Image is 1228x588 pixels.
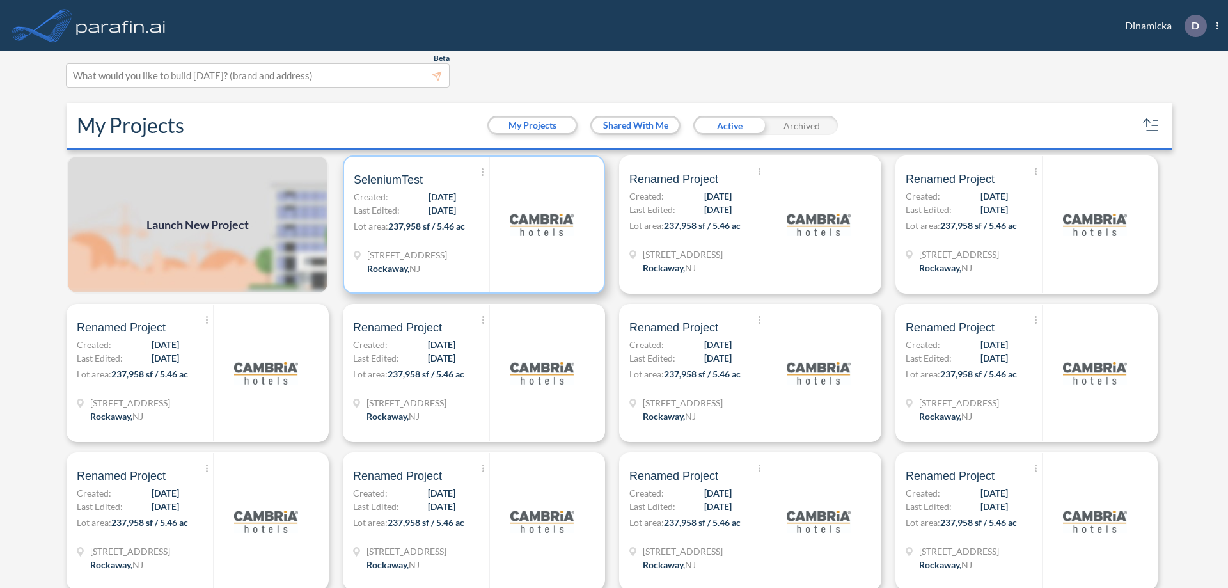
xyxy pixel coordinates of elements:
span: 321 Mt Hope Ave [643,544,723,558]
span: [DATE] [704,189,732,203]
button: sort [1141,115,1161,136]
span: Launch New Project [146,216,249,234]
span: 321 Mt Hope Ave [643,396,723,409]
span: NJ [961,411,972,422]
span: Rockaway , [367,263,409,274]
span: Created: [353,486,388,500]
div: Rockaway, NJ [919,409,972,423]
span: Renamed Project [906,171,995,187]
span: [DATE] [980,203,1008,216]
span: [DATE] [980,351,1008,365]
span: 321 Mt Hope Ave [367,248,447,262]
img: logo [510,341,574,405]
span: [DATE] [704,500,732,513]
span: Rockaway , [643,262,685,273]
span: Created: [77,486,111,500]
span: 237,958 sf / 5.46 ac [388,221,465,232]
span: Created: [353,338,388,351]
span: 237,958 sf / 5.46 ac [664,220,741,231]
span: Last Edited: [353,500,399,513]
span: 237,958 sf / 5.46 ac [940,220,1017,231]
span: Renamed Project [77,320,166,335]
span: 321 Mt Hope Ave [90,544,170,558]
img: add [67,155,329,294]
span: Created: [77,338,111,351]
img: logo [1063,341,1127,405]
span: 237,958 sf / 5.46 ac [940,369,1017,379]
span: Created: [629,338,664,351]
span: Last Edited: [77,351,123,365]
span: [DATE] [152,486,179,500]
div: Dinamicka [1106,15,1218,37]
span: [DATE] [704,351,732,365]
img: logo [74,13,168,38]
img: logo [234,341,298,405]
span: [DATE] [704,338,732,351]
div: Rockaway, NJ [643,261,696,274]
span: [DATE] [152,500,179,513]
span: 237,958 sf / 5.46 ac [664,369,741,379]
span: [DATE] [980,338,1008,351]
span: Last Edited: [629,500,675,513]
span: Created: [906,189,940,203]
p: D [1192,20,1199,31]
div: Rockaway, NJ [366,409,420,423]
span: Renamed Project [629,171,718,187]
span: 237,958 sf / 5.46 ac [388,369,464,379]
span: [DATE] [428,486,455,500]
span: Created: [906,486,940,500]
div: Rockaway, NJ [919,261,972,274]
div: Rockaway, NJ [919,558,972,571]
span: NJ [132,559,143,570]
div: Rockaway, NJ [90,558,143,571]
span: NJ [685,262,696,273]
span: Created: [629,189,664,203]
span: Created: [906,338,940,351]
span: [DATE] [980,486,1008,500]
img: logo [234,489,298,553]
span: Rockaway , [90,559,132,570]
span: NJ [409,263,420,274]
img: logo [787,341,851,405]
span: 237,958 sf / 5.46 ac [940,517,1017,528]
span: Last Edited: [629,351,675,365]
div: Active [693,116,766,135]
span: Last Edited: [77,500,123,513]
span: [DATE] [428,500,455,513]
span: Renamed Project [906,468,995,484]
img: logo [1063,193,1127,257]
span: NJ [409,411,420,422]
span: Beta [434,53,450,63]
div: Archived [766,116,838,135]
span: Lot area: [77,369,111,379]
span: Renamed Project [906,320,995,335]
span: NJ [685,411,696,422]
img: logo [510,193,574,257]
span: Rockaway , [643,411,685,422]
span: 237,958 sf / 5.46 ac [664,517,741,528]
span: SeleniumTest [354,172,423,187]
a: Launch New Project [67,155,329,294]
span: [DATE] [428,338,455,351]
span: Rockaway , [643,559,685,570]
span: NJ [132,411,143,422]
span: [DATE] [152,351,179,365]
h2: My Projects [77,113,184,138]
span: Last Edited: [906,500,952,513]
span: NJ [685,559,696,570]
img: logo [1063,489,1127,553]
span: Rockaway , [366,411,409,422]
span: [DATE] [429,203,456,217]
span: NJ [961,262,972,273]
span: 321 Mt Hope Ave [366,544,446,558]
span: Rockaway , [919,411,961,422]
div: Rockaway, NJ [366,558,420,571]
div: Rockaway, NJ [367,262,420,275]
span: 321 Mt Hope Ave [919,248,999,261]
span: Renamed Project [629,320,718,335]
span: Last Edited: [629,203,675,216]
span: Rockaway , [90,411,132,422]
span: Rockaway , [366,559,409,570]
span: Lot area: [629,517,664,528]
span: Renamed Project [629,468,718,484]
